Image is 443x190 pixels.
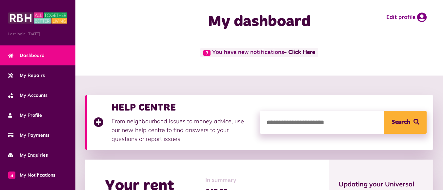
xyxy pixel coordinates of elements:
button: Search [384,111,427,134]
span: My Enquiries [8,152,48,159]
a: - Click Here [284,50,315,56]
span: In summary [205,176,245,185]
span: My Repairs [8,72,45,79]
span: Search [392,111,410,134]
span: 3 [8,171,15,179]
span: My Payments [8,132,50,139]
h1: My dashboard [174,12,345,31]
h3: HELP CENTRE [111,102,253,113]
span: 3 [203,50,211,56]
span: My Profile [8,112,42,119]
span: My Accounts [8,92,48,99]
span: You have new notifications [200,48,318,57]
span: My Notifications [8,172,55,179]
span: Dashboard [8,52,45,59]
p: From neighbourhood issues to money advice, use our new help centre to find answers to your questi... [111,117,253,143]
a: Edit profile [386,12,427,22]
img: MyRBH [8,11,67,25]
span: Last login: [DATE] [8,31,67,37]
